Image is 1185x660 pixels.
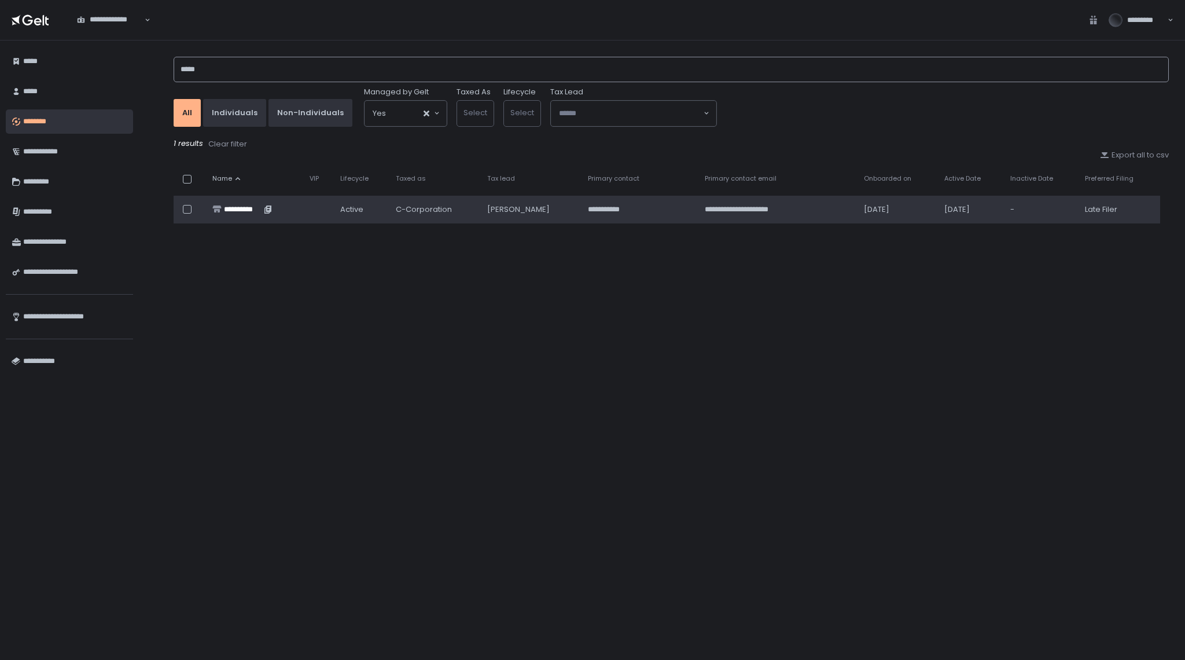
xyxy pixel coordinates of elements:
input: Search for option [77,25,143,36]
label: Lifecycle [503,87,536,97]
span: Select [510,107,534,118]
div: 1 results [174,138,1169,150]
span: Onboarded on [864,174,911,183]
div: [PERSON_NAME] [487,204,573,215]
span: active [340,204,363,215]
span: Tax lead [487,174,515,183]
span: Primary contact email [705,174,776,183]
div: Non-Individuals [277,108,344,118]
span: Lifecycle [340,174,369,183]
div: Clear filter [208,139,247,149]
span: Taxed as [396,174,426,183]
button: Clear filter [208,138,248,150]
span: Active Date [944,174,981,183]
div: Late Filer [1085,204,1153,215]
input: Search for option [559,108,702,119]
div: C-Corporation [396,204,474,215]
button: Export all to csv [1100,150,1169,160]
div: - [1010,204,1071,215]
div: All [182,108,192,118]
div: Search for option [69,8,150,32]
button: Individuals [203,99,266,127]
span: Select [463,107,487,118]
span: Primary contact [588,174,639,183]
button: All [174,99,201,127]
div: [DATE] [944,204,996,215]
span: Tax Lead [550,87,583,97]
button: Clear Selected [424,111,429,116]
span: Inactive Date [1010,174,1053,183]
div: Search for option [551,101,716,126]
button: Non-Individuals [268,99,352,127]
div: [DATE] [864,204,930,215]
label: Taxed As [457,87,491,97]
span: Preferred Filing [1085,174,1134,183]
input: Search for option [386,108,422,119]
span: VIP [310,174,319,183]
div: Individuals [212,108,257,118]
div: Search for option [365,101,447,126]
span: Managed by Gelt [364,87,429,97]
span: Name [212,174,232,183]
span: Yes [373,108,386,119]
